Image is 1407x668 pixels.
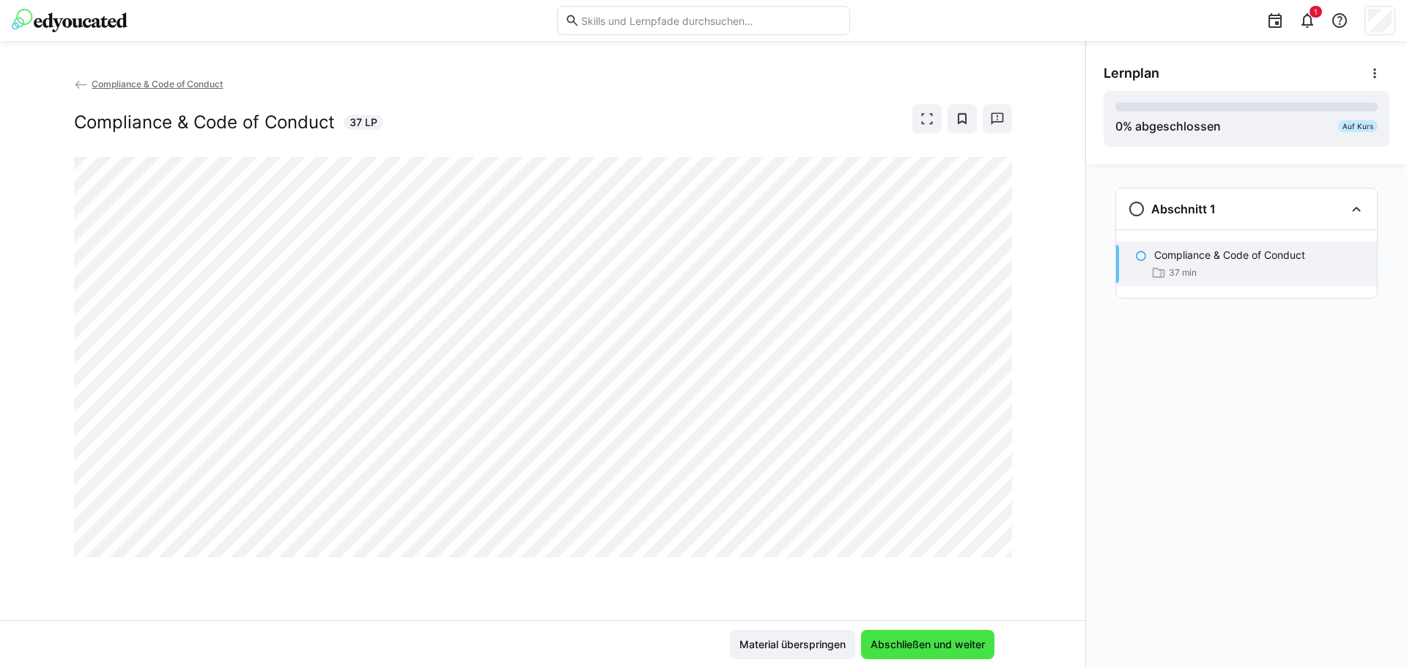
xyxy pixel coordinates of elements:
[350,115,377,130] span: 37 LP
[737,637,848,652] span: Material überspringen
[580,14,842,27] input: Skills und Lernpfade durchsuchen…
[92,78,223,89] span: Compliance & Code of Conduct
[730,630,855,659] button: Material überspringen
[74,111,335,133] h2: Compliance & Code of Conduct
[868,637,987,652] span: Abschließen und weiter
[74,78,224,89] a: Compliance & Code of Conduct
[1115,119,1123,133] span: 0
[861,630,994,659] button: Abschließen und weiter
[1115,117,1221,135] div: % abgeschlossen
[1314,7,1318,16] span: 1
[1104,65,1159,81] span: Lernplan
[1151,202,1216,216] h3: Abschnitt 1
[1154,248,1305,263] p: Compliance & Code of Conduct
[1169,267,1197,279] span: 37 min
[1338,120,1378,132] div: Auf Kurs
